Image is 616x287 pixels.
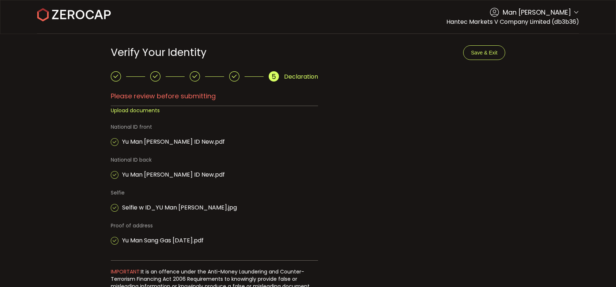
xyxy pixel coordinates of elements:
[284,72,318,81] span: Declaration
[446,18,579,26] span: Hantec Markets V Company Limited (db3b36)
[471,50,497,56] span: Save & Exit
[111,122,152,132] span: National ID front
[529,208,616,287] iframe: Chat Widget
[111,155,152,165] span: National ID back
[111,221,153,230] span: Proof of address
[529,208,616,287] div: 聊天小工具
[122,232,204,249] span: Yu Man Sang Gas [DATE].pdf
[122,199,237,216] span: Selfie w ID_YU Man [PERSON_NAME].jpg
[122,133,225,151] span: Yu Man [PERSON_NAME] ID New.pdf
[463,45,505,60] button: Save & Exit
[503,7,571,17] span: Man [PERSON_NAME]
[111,268,141,275] span: IMPORTANT:
[111,188,125,197] span: Selfie
[122,166,225,184] span: Yu Man [PERSON_NAME] ID New.pdf
[111,89,318,106] span: Please review before submitting
[111,107,160,114] span: Upload documents
[111,45,207,60] span: Verify Your Identity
